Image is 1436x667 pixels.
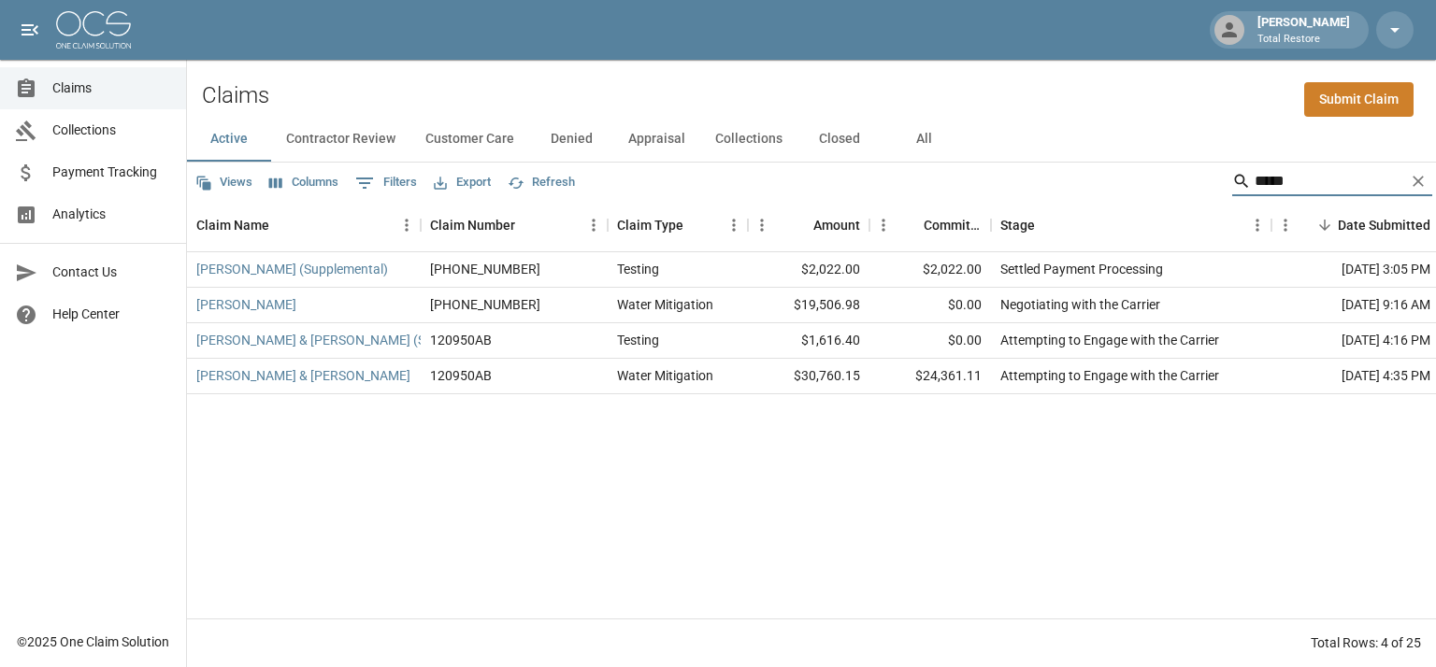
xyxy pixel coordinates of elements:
[191,168,257,197] button: Views
[430,331,492,349] div: 120950AB
[617,295,713,314] div: Water Mitigation
[1312,212,1338,238] button: Sort
[351,168,422,198] button: Show filters
[52,121,171,140] span: Collections
[700,117,797,162] button: Collections
[271,117,410,162] button: Contractor Review
[196,260,388,278] a: [PERSON_NAME] (Supplemental)
[17,632,169,651] div: © 2025 One Claim Solution
[882,117,966,162] button: All
[52,205,171,224] span: Analytics
[187,117,1436,162] div: dynamic tabs
[430,199,515,251] div: Claim Number
[991,199,1271,251] div: Stage
[1250,13,1357,47] div: [PERSON_NAME]
[202,82,269,109] h2: Claims
[748,211,776,239] button: Menu
[869,288,991,323] div: $0.00
[393,211,421,239] button: Menu
[430,260,540,278] div: 01-009-228340
[1404,167,1432,195] button: Clear
[430,295,540,314] div: 01-009-228340
[869,211,897,239] button: Menu
[430,366,492,385] div: 120950AB
[269,212,295,238] button: Sort
[869,359,991,394] div: $24,361.11
[421,199,608,251] div: Claim Number
[52,305,171,324] span: Help Center
[529,117,613,162] button: Denied
[617,199,683,251] div: Claim Type
[580,211,608,239] button: Menu
[813,199,860,251] div: Amount
[1257,32,1350,48] p: Total Restore
[748,323,869,359] div: $1,616.40
[52,163,171,182] span: Payment Tracking
[748,252,869,288] div: $2,022.00
[720,211,748,239] button: Menu
[869,323,991,359] div: $0.00
[748,288,869,323] div: $19,506.98
[797,117,882,162] button: Closed
[11,11,49,49] button: open drawer
[617,366,713,385] div: Water Mitigation
[617,260,659,278] div: Testing
[52,263,171,282] span: Contact Us
[1232,166,1432,200] div: Search
[265,168,343,197] button: Select columns
[613,117,700,162] button: Appraisal
[1000,331,1219,349] div: Attempting to Engage with the Carrier
[1304,82,1414,117] a: Submit Claim
[515,212,541,238] button: Sort
[1035,212,1061,238] button: Sort
[187,117,271,162] button: Active
[748,359,869,394] div: $30,760.15
[1243,211,1271,239] button: Menu
[52,78,171,98] span: Claims
[683,212,710,238] button: Sort
[869,199,991,251] div: Committed Amount
[410,117,529,162] button: Customer Care
[617,331,659,349] div: Testing
[196,331,502,349] a: [PERSON_NAME] & [PERSON_NAME] (Supplemental)
[869,252,991,288] div: $2,022.00
[429,168,495,197] button: Export
[503,168,580,197] button: Refresh
[924,199,982,251] div: Committed Amount
[56,11,131,49] img: ocs-logo-white-transparent.png
[1271,211,1300,239] button: Menu
[1000,260,1163,278] div: Settled Payment Processing
[196,199,269,251] div: Claim Name
[1000,199,1035,251] div: Stage
[748,199,869,251] div: Amount
[787,212,813,238] button: Sort
[608,199,748,251] div: Claim Type
[196,366,410,385] a: [PERSON_NAME] & [PERSON_NAME]
[1000,366,1219,385] div: Attempting to Engage with the Carrier
[1338,199,1430,251] div: Date Submitted
[1000,295,1160,314] div: Negotiating with the Carrier
[897,212,924,238] button: Sort
[196,295,296,314] a: [PERSON_NAME]
[1311,633,1421,652] div: Total Rows: 4 of 25
[187,199,421,251] div: Claim Name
